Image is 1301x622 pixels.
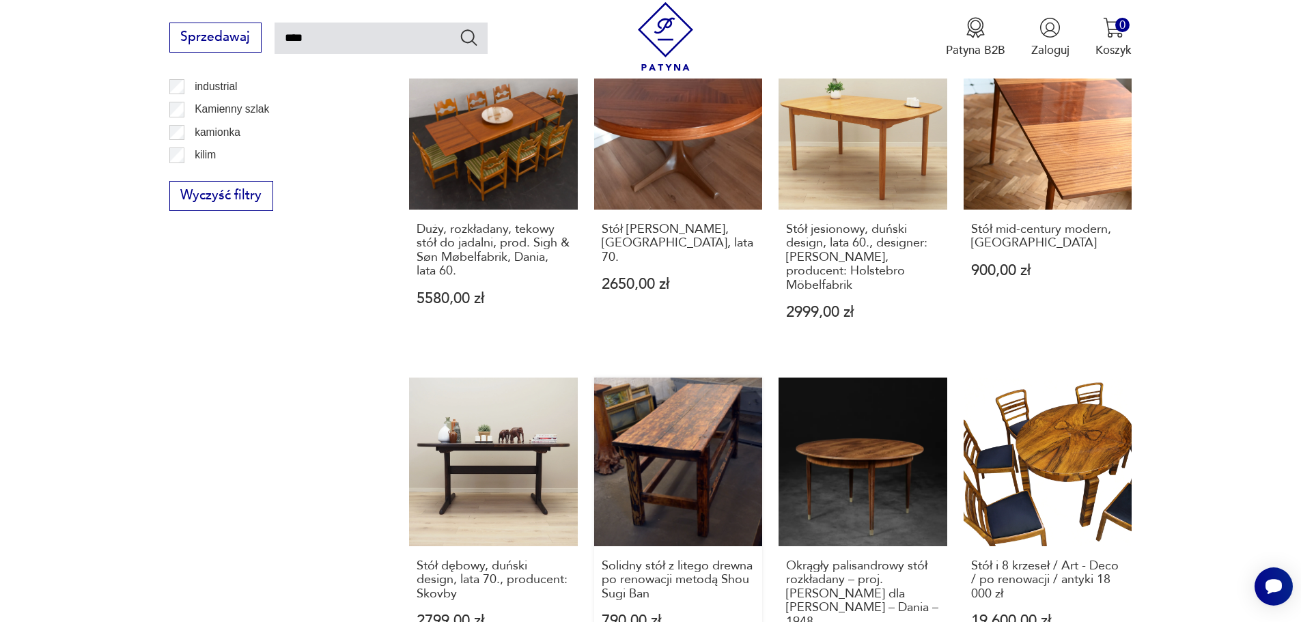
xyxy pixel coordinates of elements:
button: Zaloguj [1031,17,1069,58]
h3: Stół [PERSON_NAME], [GEOGRAPHIC_DATA], lata 70. [602,223,755,264]
a: Sprzedawaj [169,33,262,44]
a: Ikona medaluPatyna B2B [946,17,1005,58]
p: 5580,00 zł [417,292,570,306]
button: Szukaj [459,27,479,47]
p: kamionka [195,124,240,141]
h3: Stół mid-century modern, [GEOGRAPHIC_DATA] [971,223,1125,251]
h3: Stół jesionowy, duński design, lata 60., designer: [PERSON_NAME], producent: Holstebro Möbelfabrik [786,223,940,292]
button: Patyna B2B [946,17,1005,58]
a: Duży, rozkładany, tekowy stół do jadalni, prod. Sigh & Søn Møbelfabrik, Dania, lata 60.Duży, rozk... [409,41,578,352]
div: 0 [1115,18,1130,32]
a: Stół Ilse Möbel, Niemcy, lata 70.Stół [PERSON_NAME], [GEOGRAPHIC_DATA], lata 70.2650,00 zł [594,41,763,352]
h3: Stół i 8 krzeseł / Art - Deco / po renowacji / antyki 18 000 zł [971,559,1125,601]
button: Wyczyść filtry [169,181,273,211]
p: Kamienny szlak [195,100,269,118]
p: kilim [195,146,216,164]
button: 0Koszyk [1095,17,1132,58]
p: 2999,00 zł [786,305,940,320]
img: Ikona medalu [965,17,986,38]
img: Ikonka użytkownika [1039,17,1061,38]
button: Sprzedawaj [169,23,262,53]
a: Stół mid-century modern, PRLStół mid-century modern, [GEOGRAPHIC_DATA]900,00 zł [964,41,1132,352]
img: Patyna - sklep z meblami i dekoracjami vintage [631,2,700,71]
p: Koszyk [1095,42,1132,58]
a: Stół jesionowy, duński design, lata 60., designer: Gunnar Falsig, producent: Holstebro Möbelfabri... [779,41,947,352]
h3: Duży, rozkładany, tekowy stół do jadalni, prod. Sigh & Søn Møbelfabrik, Dania, lata 60. [417,223,570,279]
h3: Solidny stół z litego drewna po renowacji metodą Shou Sugi Ban [602,559,755,601]
img: Ikona koszyka [1103,17,1124,38]
p: industrial [195,78,237,96]
h3: Stół dębowy, duński design, lata 70., producent: Skovby [417,559,570,601]
p: 2650,00 zł [602,277,755,292]
iframe: Smartsupp widget button [1255,567,1293,606]
p: Patyna B2B [946,42,1005,58]
p: 900,00 zł [971,264,1125,278]
p: Zaloguj [1031,42,1069,58]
